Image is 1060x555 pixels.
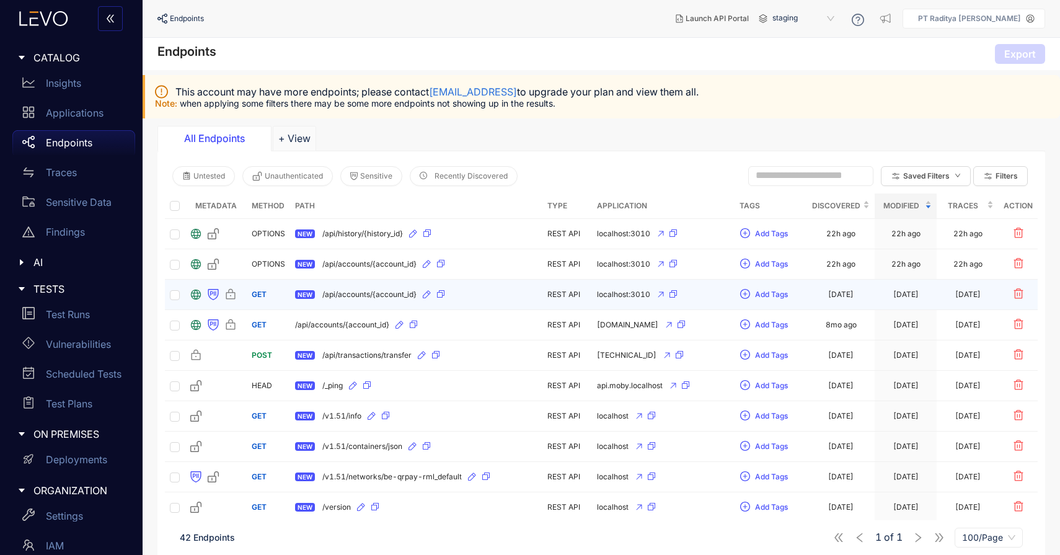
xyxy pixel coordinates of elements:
[429,86,517,98] a: [EMAIL_ADDRESS]
[12,332,135,362] a: Vulnerabilities
[295,321,389,329] span: /api/accounts/{account_id}
[12,220,135,249] a: Findings
[170,14,204,23] span: Endpoints
[410,166,518,186] button: clock-circleRecently Discovered
[755,229,788,238] span: Add Tags
[937,193,999,219] th: Traces
[252,472,267,481] span: GET
[295,381,315,390] span: NEW
[592,193,735,219] th: Application
[185,193,247,219] th: Metadata
[893,381,919,390] div: [DATE]
[740,254,788,274] button: plus-circleAdd Tags
[7,276,135,302] div: TESTS
[98,6,123,31] button: double-left
[295,442,315,451] span: NEW
[740,471,750,482] span: plus-circle
[955,351,981,360] div: [DATE]
[807,193,875,219] th: Discovered
[826,260,855,269] div: 22h ago
[322,260,417,269] span: /api/accounts/{account_id}
[547,229,587,238] div: REST API
[893,503,919,512] div: [DATE]
[828,473,854,481] div: [DATE]
[828,351,854,360] div: [DATE]
[828,503,854,512] div: [DATE]
[740,345,788,365] button: plus-circleAdd Tags
[22,226,35,238] span: warning
[597,260,650,269] span: localhost:3010
[953,260,983,269] div: 22h ago
[252,411,267,420] span: GET
[33,257,125,268] span: AI
[597,321,658,329] span: [DOMAIN_NAME]
[22,166,35,179] span: swap
[46,454,107,465] p: Deployments
[175,86,699,97] span: This account may have more endpoints; please contact to upgrade your plan and view them all.
[828,381,854,390] div: [DATE]
[295,229,315,238] span: NEW
[755,442,788,451] span: Add Tags
[322,229,403,238] span: /api/history/{history_id}
[828,442,854,451] div: [DATE]
[828,412,854,420] div: [DATE]
[420,172,427,180] span: clock-circle
[547,412,587,420] div: REST API
[740,411,750,422] span: plus-circle
[46,107,104,118] p: Applications
[755,290,788,299] span: Add Tags
[999,193,1038,219] th: Action
[12,504,135,533] a: Settings
[881,166,971,186] button: Saved Filtersdown
[17,53,26,62] span: caret-right
[597,229,650,238] span: localhost:3010
[46,226,85,238] p: Findings
[828,290,854,299] div: [DATE]
[12,362,135,391] a: Scheduled Tests
[597,290,650,299] span: localhost:3010
[547,321,587,329] div: REST API
[666,9,759,29] button: Launch API Portal
[740,315,788,335] button: plus-circleAdd Tags
[597,442,629,451] span: localhost
[740,406,788,426] button: plus-circleAdd Tags
[740,259,750,270] span: plus-circle
[740,437,788,456] button: plus-circleAdd Tags
[740,319,750,331] span: plus-circle
[322,503,351,512] span: /version
[295,290,315,299] span: NEW
[322,442,402,451] span: /v1.51/containers/json
[168,133,261,144] div: All Endpoints
[295,473,315,481] span: NEW
[295,260,315,269] span: NEW
[962,528,1015,547] span: 100/Page
[12,302,135,332] a: Test Runs
[33,283,125,295] span: TESTS
[826,229,855,238] div: 22h ago
[547,503,587,512] div: REST API
[252,502,267,512] span: GET
[242,166,333,186] button: Unauthenticated
[46,368,121,380] p: Scheduled Tests
[893,290,919,299] div: [DATE]
[755,351,788,360] span: Add Tags
[340,166,402,186] button: Sensitive
[17,430,26,438] span: caret-right
[755,412,788,420] span: Add Tags
[46,339,111,350] p: Vulnerabilities
[755,321,788,329] span: Add Tags
[12,448,135,477] a: Deployments
[893,412,919,420] div: [DATE]
[290,193,542,219] th: Path
[46,510,83,522] p: Settings
[740,376,788,396] button: plus-circleAdd Tags
[252,442,267,451] span: GET
[17,258,26,267] span: caret-right
[17,486,26,495] span: caret-right
[880,199,922,213] span: Modified
[322,351,412,360] span: /api/transactions/transfer
[252,381,272,390] span: HEAD
[955,321,981,329] div: [DATE]
[735,193,807,219] th: Tags
[295,412,315,420] span: NEW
